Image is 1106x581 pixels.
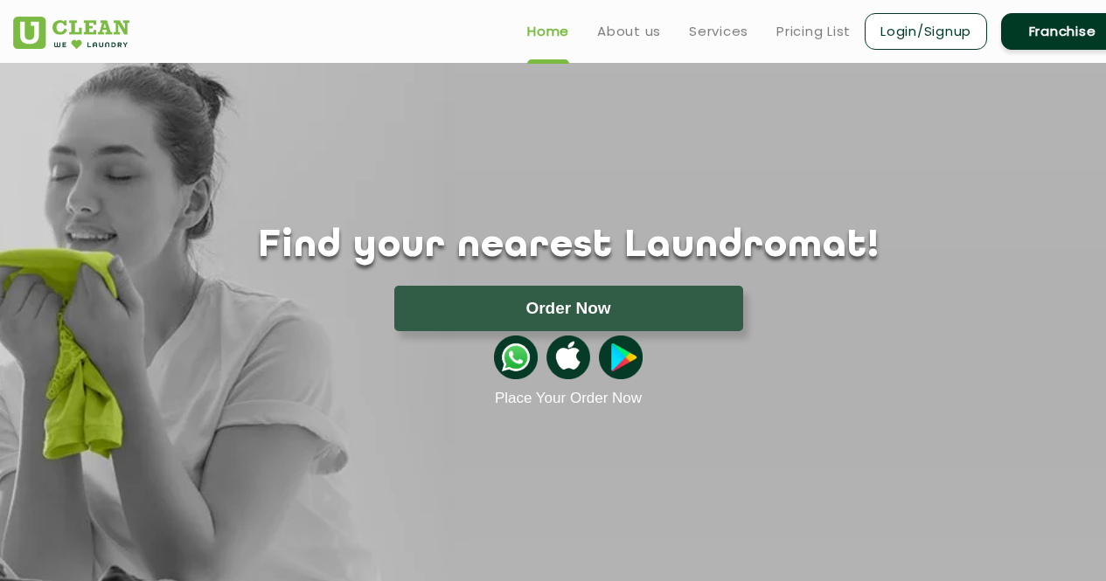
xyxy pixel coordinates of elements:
a: Place Your Order Now [495,390,642,407]
button: Order Now [394,286,743,331]
img: playstoreicon.png [599,335,643,379]
img: apple-icon.png [546,335,590,379]
a: Services [689,21,748,42]
a: Login/Signup [865,13,987,50]
a: About us [597,21,661,42]
a: Home [527,21,569,42]
img: UClean Laundry and Dry Cleaning [13,17,129,49]
img: whatsappicon.png [494,335,538,379]
a: Pricing List [776,21,851,42]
